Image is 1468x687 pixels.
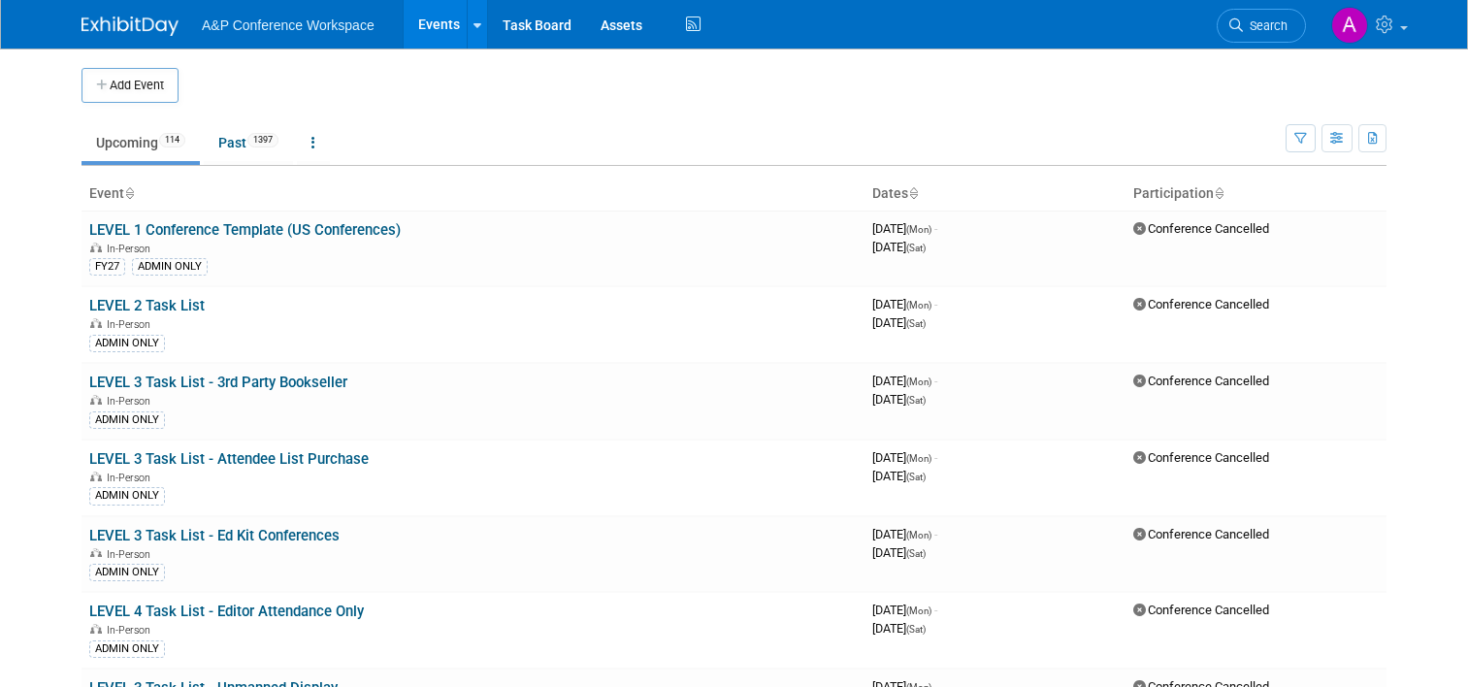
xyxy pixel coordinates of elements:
span: [DATE] [872,315,926,330]
button: Add Event [82,68,179,103]
span: [DATE] [872,221,937,236]
span: [DATE] [872,392,926,407]
div: FY27 [89,258,125,276]
span: [DATE] [872,603,937,617]
img: In-Person Event [90,472,102,481]
span: - [934,297,937,311]
span: - [934,221,937,236]
span: [DATE] [872,240,926,254]
span: (Sat) [906,318,926,329]
span: Conference Cancelled [1133,527,1269,541]
span: (Sat) [906,395,926,406]
span: In-Person [107,472,156,484]
a: Sort by Event Name [124,185,134,201]
span: (Sat) [906,472,926,482]
span: In-Person [107,548,156,561]
span: Conference Cancelled [1133,450,1269,465]
span: (Sat) [906,548,926,559]
a: Sort by Start Date [908,185,918,201]
span: 1397 [247,133,278,147]
span: (Mon) [906,453,931,464]
div: ADMIN ONLY [89,487,165,505]
span: 114 [159,133,185,147]
span: [DATE] [872,374,937,388]
img: In-Person Event [90,548,102,558]
a: LEVEL 3 Task List - 3rd Party Bookseller [89,374,347,391]
a: LEVEL 3 Task List - Ed Kit Conferences [89,527,340,544]
img: In-Person Event [90,243,102,252]
span: (Sat) [906,624,926,635]
span: [DATE] [872,545,926,560]
div: ADMIN ONLY [89,411,165,429]
th: Dates [864,178,1125,211]
div: ADMIN ONLY [89,564,165,581]
span: A&P Conference Workspace [202,17,375,33]
span: In-Person [107,624,156,637]
span: [DATE] [872,527,937,541]
span: - [934,603,937,617]
span: In-Person [107,318,156,331]
span: [DATE] [872,621,926,636]
span: (Mon) [906,300,931,311]
span: (Mon) [906,376,931,387]
img: Anna Roberts [1331,7,1368,44]
a: Past1397 [204,124,293,161]
a: LEVEL 3 Task List - Attendee List Purchase [89,450,369,468]
div: ADMIN ONLY [132,258,208,276]
th: Participation [1125,178,1386,211]
a: LEVEL 4 Task List - Editor Attendance Only [89,603,364,620]
span: [DATE] [872,450,937,465]
span: (Mon) [906,530,931,540]
div: ADMIN ONLY [89,640,165,658]
a: Search [1217,9,1306,43]
span: Conference Cancelled [1133,297,1269,311]
a: Upcoming114 [82,124,200,161]
span: [DATE] [872,297,937,311]
span: Conference Cancelled [1133,374,1269,388]
a: LEVEL 1 Conference Template (US Conferences) [89,221,401,239]
span: - [934,527,937,541]
span: - [934,450,937,465]
img: In-Person Event [90,395,102,405]
span: Search [1243,18,1288,33]
img: ExhibitDay [82,16,179,36]
th: Event [82,178,864,211]
span: In-Person [107,395,156,408]
span: - [934,374,937,388]
img: In-Person Event [90,318,102,328]
span: (Mon) [906,605,931,616]
span: [DATE] [872,469,926,483]
a: Sort by Participation Type [1214,185,1223,201]
span: (Mon) [906,224,931,235]
span: In-Person [107,243,156,255]
a: LEVEL 2 Task List [89,297,205,314]
span: Conference Cancelled [1133,603,1269,617]
span: Conference Cancelled [1133,221,1269,236]
div: ADMIN ONLY [89,335,165,352]
span: (Sat) [906,243,926,253]
img: In-Person Event [90,624,102,634]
